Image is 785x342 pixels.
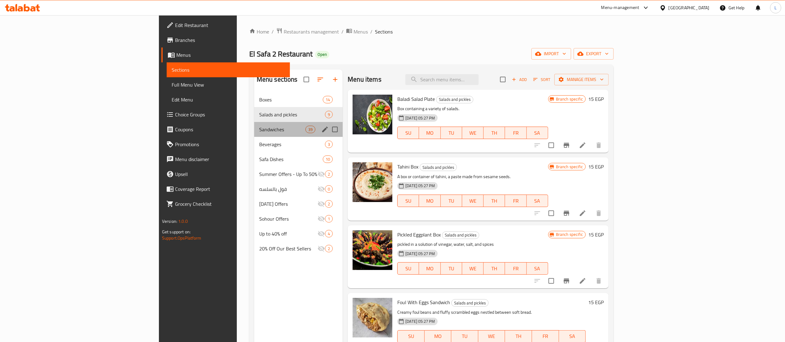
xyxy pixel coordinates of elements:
div: Menu-management [601,4,639,11]
span: Edit Menu [172,96,285,103]
span: 20% Off Our Best Sellers [259,245,318,252]
a: Edit menu item [579,209,586,217]
span: [DATE] Offers [259,200,318,208]
div: Salads and pickles [436,96,473,103]
span: Beverages [259,141,325,148]
span: FR [535,332,557,341]
button: edit [320,125,330,134]
span: TU [454,332,476,341]
svg: Inactive section [318,170,325,178]
h2: Menu items [348,75,381,84]
a: Coverage Report [161,182,290,196]
button: SU [397,127,419,139]
span: Select to update [545,274,558,287]
span: Sandwiches [259,126,305,133]
span: MO [422,196,438,205]
li: / [341,28,344,35]
button: import [531,48,571,60]
img: Pickled Eggplant Box [353,230,392,270]
button: FR [505,195,526,207]
h6: 15 EGP [588,230,604,239]
a: Grocery Checklist [161,196,290,211]
span: [DATE] 05:27 PM [403,251,437,257]
span: 9 [325,112,332,118]
button: WE [462,127,484,139]
button: TU [441,262,462,275]
span: Branch specific [553,96,585,102]
span: Salads and pickles [420,164,457,171]
a: Branches [161,33,290,47]
span: Sections [172,66,285,74]
div: Boxes14 [254,92,343,107]
span: 39 [306,127,315,133]
li: / [370,28,372,35]
span: FR [508,264,524,273]
span: export [579,50,609,58]
img: Baladi Salad Plate [353,95,392,134]
a: Menus [346,28,368,36]
span: import [536,50,566,58]
button: SU [397,195,419,207]
span: Summer Offers - Up To 50% Off [259,170,318,178]
a: Edit Menu [167,92,290,107]
a: Menus [161,47,290,62]
button: delete [591,273,606,288]
span: 1 [325,216,332,222]
span: [DATE] 05:27 PM [403,183,437,189]
span: Salads and pickles [452,299,488,307]
div: items [323,96,333,103]
div: Up to 40% off4 [254,226,343,241]
button: delete [591,138,606,153]
button: SA [527,195,548,207]
a: Upsell [161,167,290,182]
button: MO [419,195,440,207]
span: Promotions [175,141,285,148]
span: Branches [175,36,285,44]
span: Edit Restaurant [175,21,285,29]
span: Tahini Box [397,162,418,171]
span: Add [511,76,528,83]
span: SA [529,196,546,205]
span: Select to update [545,139,558,152]
span: Full Menu View [172,81,285,88]
span: SA [562,332,584,341]
span: L [774,4,777,11]
img: Tahini Box [353,162,392,202]
div: items [325,245,333,252]
span: SU [400,264,417,273]
span: SA [529,128,546,137]
div: items [325,111,333,118]
a: Restaurants management [276,28,339,36]
span: 14 [323,97,332,103]
img: Foul With Eggs Sandwich [353,298,392,338]
button: Add [509,75,529,84]
span: SU [400,332,422,341]
span: WE [465,196,481,205]
span: Upsell [175,170,285,178]
button: export [574,48,614,60]
span: 2 [325,171,332,177]
a: Coupons [161,122,290,137]
span: فول بالسلسه [259,185,318,193]
button: Branch-specific-item [559,206,574,221]
span: TH [508,332,530,341]
div: فول بالسلسه0 [254,182,343,196]
button: WE [462,262,484,275]
div: Sohour Offers1 [254,211,343,226]
span: SA [529,264,546,273]
p: pickled in a solution of vinegar, water, salt, and spices [397,241,548,248]
div: items [325,215,333,223]
span: 3 [325,142,332,147]
p: Creamy foul beans and fluffy scrambled eggs nestled between soft bread. [397,308,586,316]
span: Foul With Eggs Sandwich [397,298,450,307]
a: Promotions [161,137,290,152]
span: Salads and pickles [442,232,479,239]
span: 4 [325,231,332,237]
span: Select section [496,73,509,86]
span: 10 [323,156,332,162]
span: SU [400,128,417,137]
